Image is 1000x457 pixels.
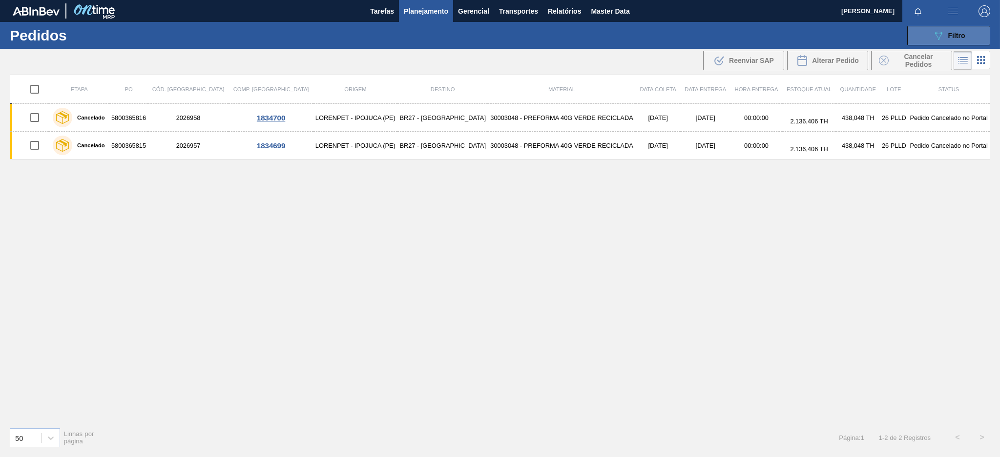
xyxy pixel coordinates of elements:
span: Cancelar Pedidos [893,53,944,68]
td: 438,048 TH [836,104,880,132]
span: 2.136,406 TH [790,118,828,125]
td: [DATE] [636,104,681,132]
div: 1834700 [230,114,312,122]
span: Filtro [948,32,965,40]
div: Alterar Pedido [787,51,868,70]
td: [DATE] [681,132,730,159]
span: Linhas por página [64,430,94,445]
td: 2026957 [148,132,229,159]
td: BR27 - [GEOGRAPHIC_DATA] [397,132,488,159]
img: TNhmsLtSVTkK8tSr43FrP2fwEKptu5GPRR3wAAAABJRU5ErkJggg== [13,7,60,16]
div: Visão em Cards [972,51,990,70]
span: Relatórios [548,5,581,17]
button: < [945,425,970,450]
td: 26 PLLD [880,104,908,132]
button: > [970,425,994,450]
button: Cancelar Pedidos [871,51,952,70]
span: Lote [887,86,901,92]
td: [DATE] [681,104,730,132]
td: 00:00:00 [730,104,782,132]
span: 2.136,406 TH [790,145,828,153]
span: Tarefas [370,5,394,17]
td: 2026958 [148,104,229,132]
div: 1834699 [230,141,312,150]
td: Pedido Cancelado no Portal [908,104,990,132]
span: Master Data [591,5,629,17]
td: [DATE] [636,132,681,159]
div: Visão em Lista [954,51,972,70]
span: Transportes [499,5,538,17]
span: Origem [344,86,366,92]
span: 1 - 2 de 2 Registros [879,434,931,441]
span: Gerencial [458,5,489,17]
td: 5800365816 [109,104,147,132]
span: Reenviar SAP [729,57,774,64]
td: 30003048 - PREFORMA 40G VERDE RECICLADA [488,132,636,159]
img: userActions [947,5,959,17]
td: 26 PLLD [880,132,908,159]
td: 30003048 - PREFORMA 40G VERDE RECICLADA [488,104,636,132]
span: Destino [431,86,455,92]
span: Data entrega [685,86,726,92]
td: 00:00:00 [730,132,782,159]
span: Material [548,86,575,92]
span: Estoque atual [787,86,832,92]
td: LORENPET - IPOJUCA (PE) [313,132,397,159]
td: Pedido Cancelado no Portal [908,132,990,159]
span: Alterar Pedido [812,57,859,64]
td: 5800365815 [109,132,147,159]
label: Cancelado [72,142,105,148]
span: Página : 1 [839,434,864,441]
td: LORENPET - IPOJUCA (PE) [313,104,397,132]
button: Filtro [907,26,990,45]
span: Cód. [GEOGRAPHIC_DATA] [152,86,225,92]
div: Reenviar SAP [703,51,784,70]
span: Comp. [GEOGRAPHIC_DATA] [233,86,309,92]
span: Planejamento [404,5,448,17]
button: Notificações [902,4,934,18]
span: Hora Entrega [735,86,778,92]
div: Cancelar Pedidos em Massa [871,51,952,70]
div: 50 [15,434,23,442]
a: Cancelado58003658162026958LORENPET - IPOJUCA (PE)BR27 - [GEOGRAPHIC_DATA]30003048 - PREFORMA 40G ... [10,104,990,132]
label: Cancelado [72,115,105,120]
h1: Pedidos [10,30,157,41]
td: 438,048 TH [836,132,880,159]
span: Etapa [71,86,88,92]
span: PO [125,86,132,92]
span: Status [938,86,959,92]
span: Data coleta [640,86,676,92]
span: Quantidade [840,86,876,92]
a: Cancelado58003658152026957LORENPET - IPOJUCA (PE)BR27 - [GEOGRAPHIC_DATA]30003048 - PREFORMA 40G ... [10,132,990,159]
td: BR27 - [GEOGRAPHIC_DATA] [397,104,488,132]
img: Logout [979,5,990,17]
